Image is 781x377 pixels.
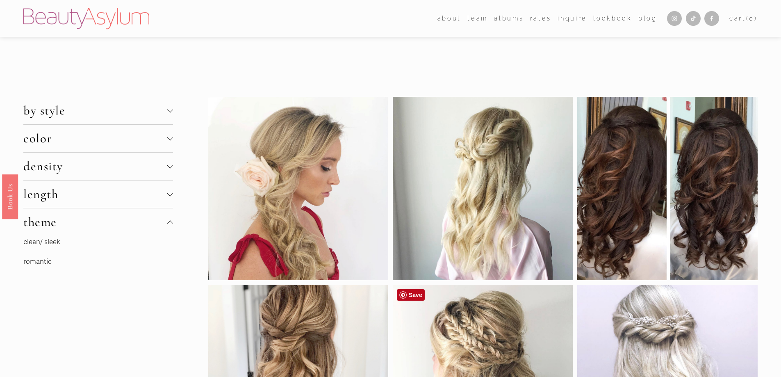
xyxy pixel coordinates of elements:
a: Facebook [704,11,719,26]
a: Lookbook [593,12,632,24]
a: folder dropdown [437,12,461,24]
button: density [23,153,173,180]
a: TikTok [686,11,701,26]
a: Blog [638,12,657,24]
a: Instagram [667,11,682,26]
a: Inquire [558,12,587,24]
a: Pin it! [397,289,425,301]
span: ( ) [746,15,758,22]
button: theme [23,208,173,236]
a: folder dropdown [467,12,488,24]
button: by style [23,97,173,124]
span: 0 [749,15,754,22]
span: team [467,13,488,24]
a: romantic [23,257,52,266]
span: length [23,187,167,202]
img: Beauty Asylum | Bridal Hair &amp; Makeup Charlotte &amp; Atlanta [23,8,149,29]
button: color [23,125,173,152]
a: Book Us [2,174,18,219]
a: Rates [530,12,551,24]
a: 0 items in cart [729,13,758,24]
span: about [437,13,461,24]
a: albums [494,12,524,24]
div: theme [23,236,173,280]
span: color [23,131,167,146]
span: theme [23,215,167,230]
span: by style [23,103,167,118]
button: length [23,181,173,208]
a: clean/ sleek [23,238,60,246]
span: density [23,159,167,174]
